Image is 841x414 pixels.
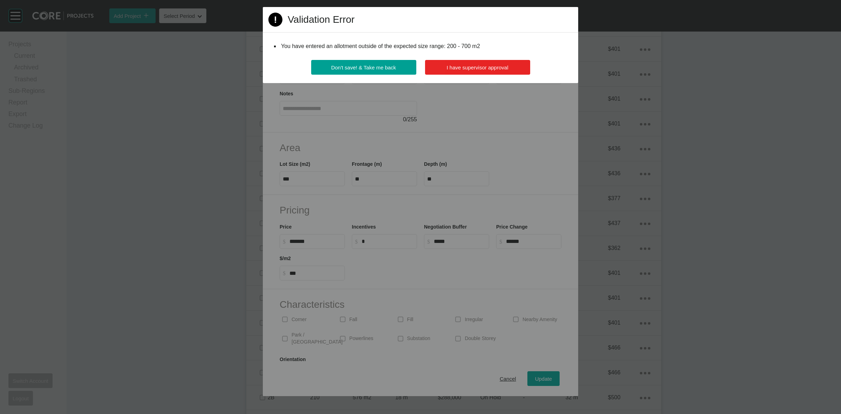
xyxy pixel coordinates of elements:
h2: Validation Error [288,13,355,26]
button: Don't save! & Take me back [311,60,416,75]
div: You have entered an allotment outside of the expected size range: 200 - 700 m2 [280,41,561,52]
span: I have supervisor approval [447,65,508,70]
span: Don't save! & Take me back [331,65,396,70]
button: I have supervisor approval [425,60,530,75]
